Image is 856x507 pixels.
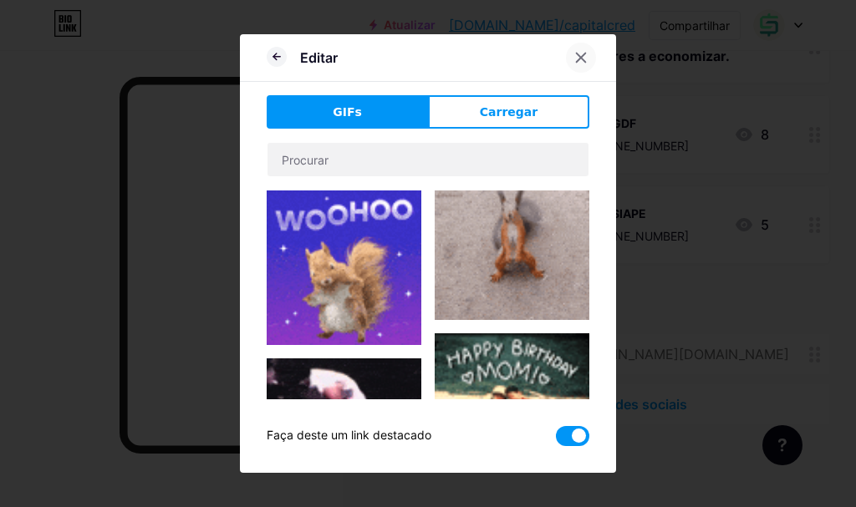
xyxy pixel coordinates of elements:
[267,190,421,345] img: Gihpy
[267,143,588,176] input: Procurar
[428,95,589,129] button: Carregar
[435,333,589,488] img: Gihpy
[333,105,362,119] font: GIFs
[267,95,428,129] button: GIFs
[480,105,538,119] font: Carregar
[435,190,589,320] img: Gihpy
[300,49,338,66] font: Editar
[267,428,431,442] font: Faça deste um link destacado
